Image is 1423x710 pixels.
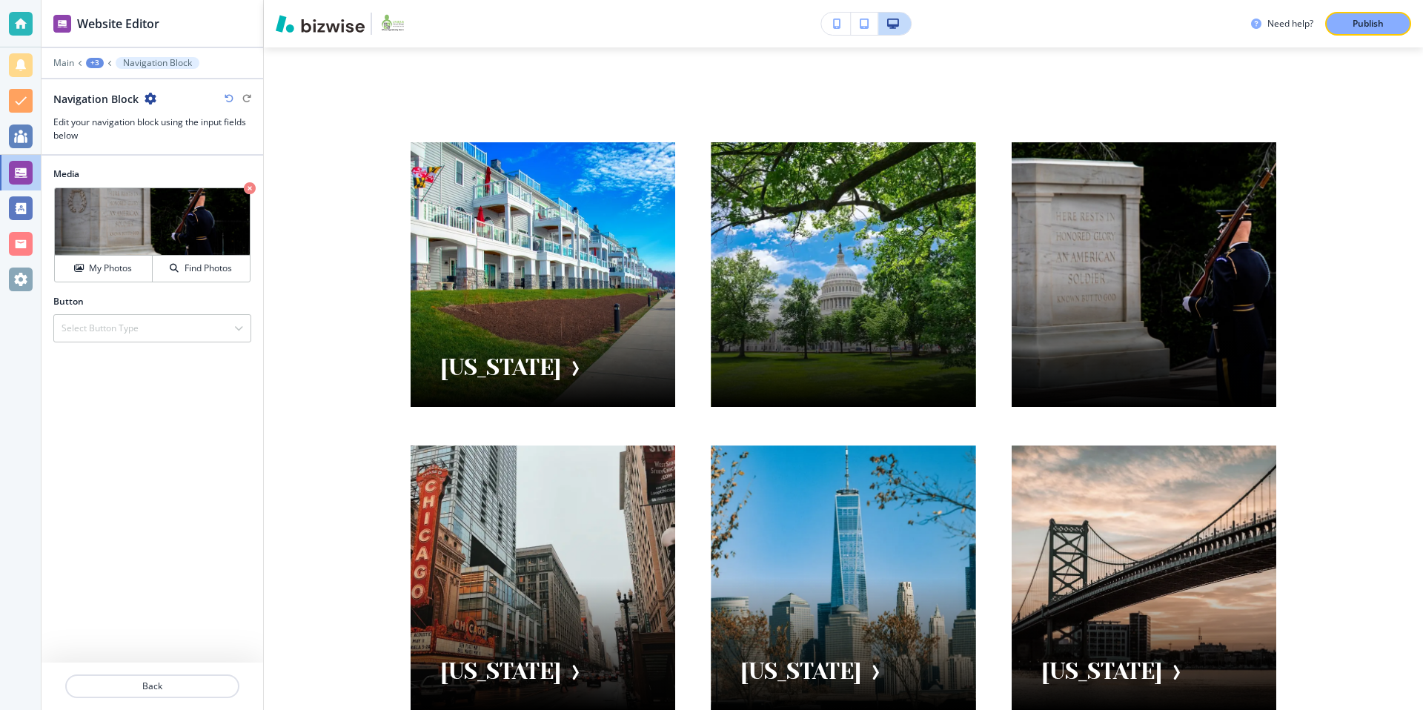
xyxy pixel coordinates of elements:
[53,58,74,68] button: Main
[86,58,104,68] button: +3
[378,12,408,36] img: Your Logo
[123,58,192,68] p: Navigation Block
[67,680,238,693] p: Back
[77,15,159,33] h2: Website Editor
[65,674,239,698] button: Back
[89,262,132,275] h4: My Photos
[1325,12,1411,36] button: Publish
[711,445,975,710] a: New Jersey[US_STATE]
[1353,17,1384,30] p: Publish
[53,15,71,33] img: editor icon
[185,262,232,275] h4: Find Photos
[1012,445,1276,710] a: Delaware[US_STATE]
[276,15,365,33] img: Bizwise Logo
[116,57,199,69] button: Navigation Block
[53,295,84,308] h2: Button
[53,91,139,107] h2: Navigation Block
[53,167,251,181] h2: Media
[411,142,675,407] button: Maryland[US_STATE]
[62,322,139,335] h4: Select Button Type
[411,445,675,710] a: Illinois[US_STATE]
[53,116,251,142] h3: Edit your navigation block using the input fields below
[55,256,153,282] button: My Photos
[53,187,251,283] div: My PhotosFind Photos
[1267,17,1313,30] h3: Need help?
[153,256,250,282] button: Find Photos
